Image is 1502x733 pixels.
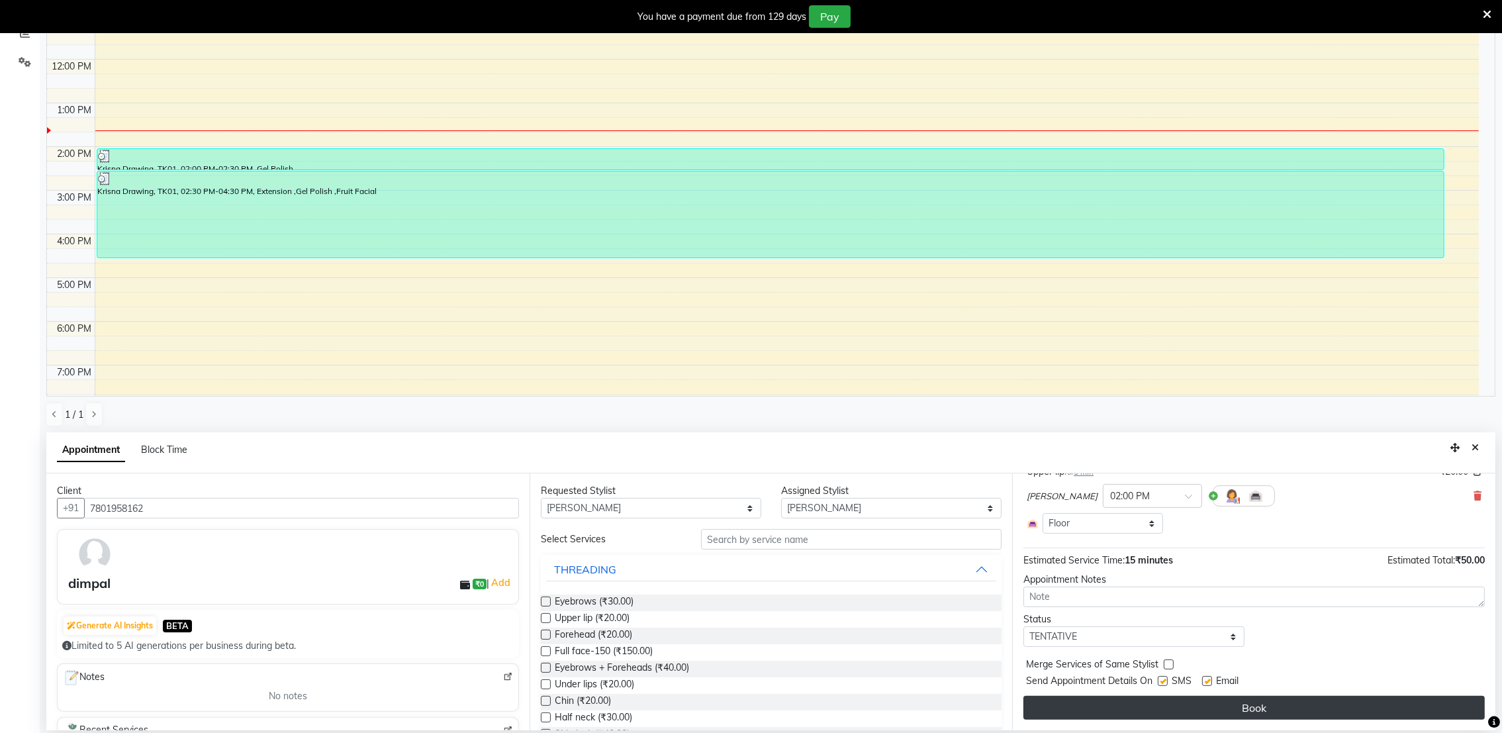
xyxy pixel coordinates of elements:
div: 1:00 PM [55,103,95,117]
span: Under lips (₹20.00) [555,677,634,694]
img: avatar [75,535,114,573]
span: Eyebrows + Foreheads (₹40.00) [555,661,689,677]
span: No notes [269,689,307,703]
div: 6:00 PM [55,322,95,336]
div: You have a payment due from 129 days [637,10,806,24]
div: 5:00 PM [55,278,95,292]
div: Krisna Drawing, TK01, 02:00 PM-02:30 PM, Gel Polish [97,149,1444,170]
span: | [487,575,512,591]
span: Estimated Total: [1387,554,1455,566]
span: Forehead (₹20.00) [555,628,632,644]
span: Send Appointment Details On [1026,674,1152,691]
div: 3:00 PM [55,191,95,205]
button: Close [1466,438,1485,458]
span: Half neck (₹30.00) [555,710,632,727]
span: Block Time [141,444,187,456]
div: Select Services [531,532,691,546]
a: Add [489,575,512,591]
button: Generate AI Insights [64,616,156,635]
span: 1 / 1 [65,408,83,422]
span: Full face-150 (₹150.00) [555,644,653,661]
button: Pay [809,5,851,28]
span: ₹50.00 [1455,554,1485,566]
span: Chin (₹20.00) [555,694,611,710]
span: Upper lip (₹20.00) [555,611,630,628]
div: Limited to 5 AI generations per business during beta. [62,639,514,653]
span: Notes [63,669,105,687]
span: BETA [163,620,192,632]
div: Status [1023,612,1244,626]
input: Search by Name/Mobile/Email/Code [84,498,519,518]
input: Search by service name [701,529,1002,550]
span: Merge Services of Same Stylist [1026,658,1158,674]
div: dimpal [68,573,111,593]
div: Requested Stylist [541,484,761,498]
span: 15 minutes [1125,554,1173,566]
span: Appointment [57,438,125,462]
span: ₹0 [473,579,487,589]
span: [PERSON_NAME] [1027,490,1098,503]
img: Hairdresser.png [1224,488,1240,504]
div: 2:00 PM [55,147,95,161]
div: THREADING [554,562,616,577]
span: SMS [1172,674,1192,691]
div: 12:00 PM [50,60,95,73]
button: +91 [57,498,85,518]
button: THREADING [546,558,997,581]
img: Interior.png [1248,488,1264,504]
div: Krisna Drawing, TK01, 02:30 PM-04:30 PM, Extension ,Gel Polish ,Fruit Facial [97,171,1444,258]
div: Appointment Notes [1023,573,1485,587]
span: Email [1216,674,1239,691]
span: Eyebrows (₹30.00) [555,595,634,611]
button: Book [1023,696,1485,720]
div: 7:00 PM [55,366,95,379]
div: Assigned Stylist [781,484,1002,498]
div: 4:00 PM [55,234,95,248]
span: Estimated Service Time: [1023,554,1125,566]
img: Interior.png [1027,518,1039,530]
div: Client [57,484,519,498]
